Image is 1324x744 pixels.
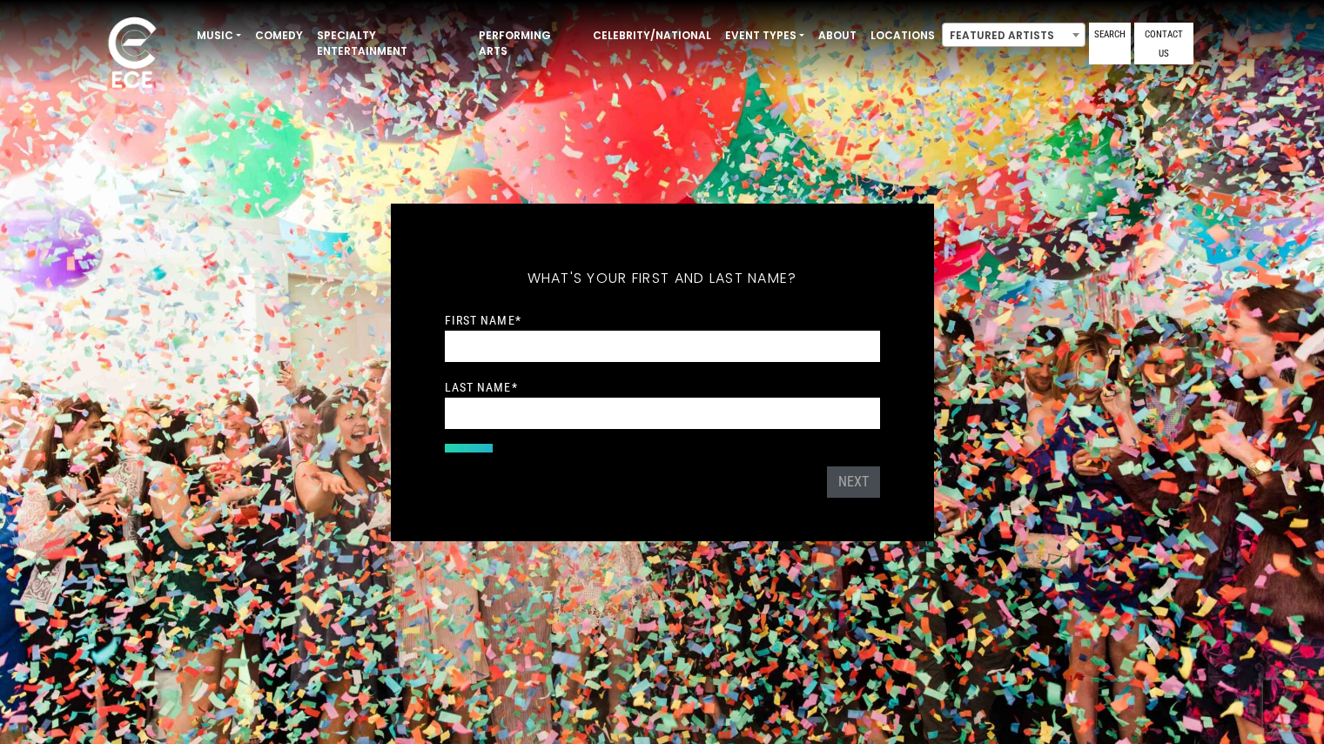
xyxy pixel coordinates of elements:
a: Event Types [718,21,811,50]
span: Featured Artists [942,23,1085,47]
a: Music [190,21,248,50]
a: Contact Us [1134,23,1193,64]
a: Search [1089,23,1131,64]
img: ece_new_logo_whitev2-1.png [89,12,176,97]
a: Locations [864,21,942,50]
h5: What's your first and last name? [445,247,880,310]
a: Specialty Entertainment [310,21,472,66]
label: Last Name [445,379,518,395]
span: Featured Artists [943,23,1085,48]
a: Performing Arts [472,21,586,66]
label: First Name [445,312,521,328]
a: Comedy [248,21,310,50]
a: About [811,21,864,50]
a: Celebrity/National [586,21,718,50]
